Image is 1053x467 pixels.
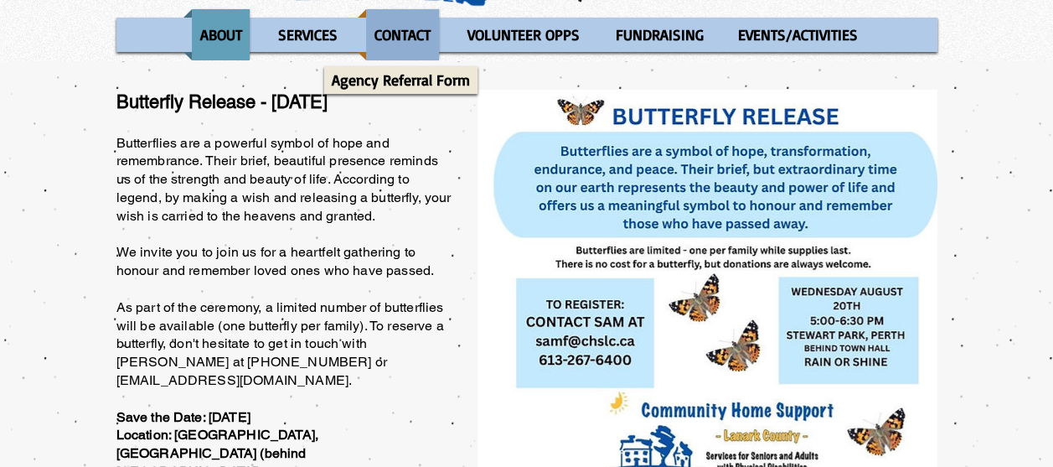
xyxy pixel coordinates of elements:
a: ABOUT [183,9,258,60]
a: FUNDRAISING [600,9,718,60]
a: EVENTS/ACTIVITIES [722,9,874,60]
p: VOLUNTEER OPPS [460,9,587,60]
p: CONTACT [367,9,438,60]
nav: Site [116,9,937,60]
a: Agency Referral Form [324,66,477,94]
p: FUNDRAISING [608,9,711,60]
p: EVENTS/ACTIVITIES [730,9,865,60]
p: SERVICES [271,9,345,60]
a: CONTACT [358,9,447,60]
span: Butterfly Release - [DATE] [116,91,328,112]
a: VOLUNTEER OPPS [452,9,596,60]
a: SERVICES [262,9,354,60]
p: ABOUT [193,9,250,60]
